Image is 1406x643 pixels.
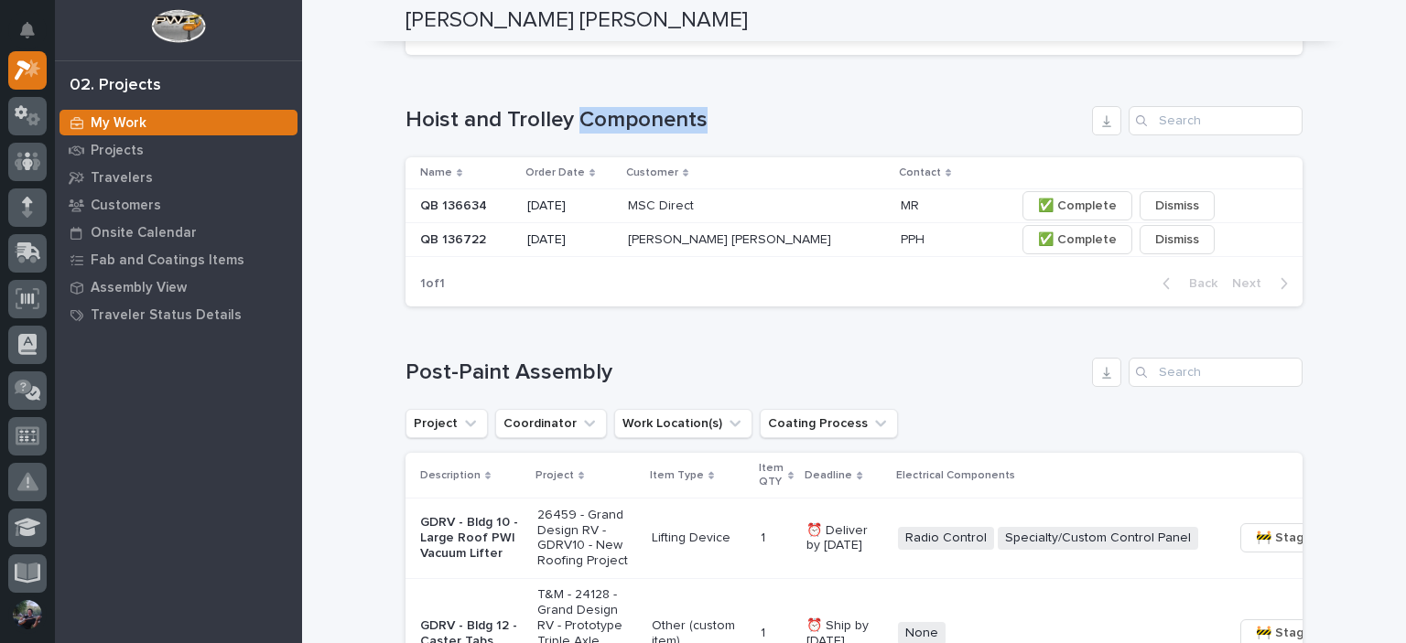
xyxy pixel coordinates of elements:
tr: QB 136634QB 136634 [DATE]MSC DirectMSC Direct MRMR ✅ CompleteDismiss [406,189,1303,223]
a: Customers [55,191,302,219]
p: [DATE] [527,198,613,214]
p: QB 136722 [420,229,490,248]
button: Project [406,409,488,438]
p: Traveler Status Details [91,307,242,324]
p: Name [420,163,452,183]
p: GDRV - Bldg 10 - Large Roof PWI Vacuum Lifter [420,515,523,561]
p: Deadline [805,466,852,486]
p: PPH [901,229,928,248]
p: Fab and Coatings Items [91,252,244,269]
p: Lifting Device [652,530,746,546]
p: Project [535,466,574,486]
p: MR [901,195,923,214]
span: Dismiss [1155,229,1199,251]
p: 1 of 1 [406,262,460,306]
a: Projects [55,136,302,164]
h1: Post-Paint Assembly [406,359,1085,386]
a: Travelers [55,164,302,191]
span: Radio Control [898,527,994,550]
p: ⏰ Deliver by [DATE] [806,523,883,554]
p: My Work [91,115,146,132]
h1: Hoist and Trolley Components [406,107,1085,134]
p: Assembly View [91,280,187,296]
p: Customers [91,198,161,214]
button: ✅ Complete [1022,191,1132,220]
p: MSC Direct [628,195,698,214]
a: Traveler Status Details [55,301,302,328]
p: Projects [91,143,144,159]
button: Next [1225,275,1303,292]
a: Fab and Coatings Items [55,246,302,273]
p: QB 136634 [420,195,491,214]
p: Customer [626,163,678,183]
p: Travelers [91,170,153,187]
a: My Work [55,109,302,136]
a: Assembly View [55,273,302,301]
span: ✅ Complete [1038,229,1117,251]
p: [PERSON_NAME] [PERSON_NAME] [628,229,835,248]
div: 02. Projects [70,76,161,96]
p: Description [420,466,481,486]
p: 1 [761,622,769,641]
span: 🚧 Staging → [1256,527,1332,549]
button: Coating Process [760,409,898,438]
span: Specialty/Custom Control Panel [998,527,1198,550]
img: Workspace Logo [151,9,205,43]
button: Notifications [8,11,47,49]
p: Electrical Components [896,466,1015,486]
tr: QB 136722QB 136722 [DATE][PERSON_NAME] [PERSON_NAME][PERSON_NAME] [PERSON_NAME] PPHPPH ✅ Complete... [406,223,1303,257]
p: Order Date [525,163,585,183]
p: Item QTY [759,458,784,492]
p: Onsite Calendar [91,225,197,241]
p: [DATE] [527,232,613,248]
span: Back [1178,275,1217,292]
button: Coordinator [495,409,607,438]
span: Dismiss [1155,195,1199,217]
input: Search [1129,106,1303,135]
button: Back [1148,275,1225,292]
span: ✅ Complete [1038,195,1117,217]
button: Work Location(s) [614,409,752,438]
p: 26459 - Grand Design RV - GDRV10 - New Roofing Project [537,508,637,569]
a: Onsite Calendar [55,219,302,246]
p: Item Type [650,466,704,486]
p: 1 [761,527,769,546]
button: 🚧 Staging → [1240,523,1347,552]
button: ✅ Complete [1022,225,1132,254]
input: Search [1129,358,1303,387]
button: users-avatar [8,595,47,634]
p: Contact [899,163,941,183]
div: Notifications [23,22,47,51]
span: Next [1232,275,1272,292]
h2: [PERSON_NAME] [PERSON_NAME] [406,7,748,34]
button: Dismiss [1140,191,1215,220]
button: Dismiss [1140,225,1215,254]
